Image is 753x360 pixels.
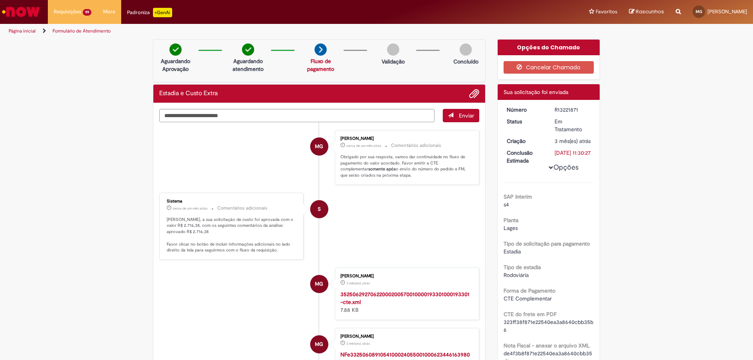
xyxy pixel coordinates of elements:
div: Marcos guizoni [310,275,328,293]
b: Tipo de solicitação para pagamento [504,240,590,247]
time: 27/06/2025 16:28:24 [346,341,370,346]
span: 3 mês(es) atrás [346,341,370,346]
b: Planta [504,217,518,224]
div: [PERSON_NAME] [340,136,471,141]
div: Em Tratamento [555,118,591,133]
p: Obrigado por sua resposta, vamos dar continuidade no fluxo de pagamento do valor acordado. Favor ... [340,154,471,179]
img: check-circle-green.png [169,43,182,56]
span: Enviar [459,112,474,119]
div: Sistema [167,199,297,204]
span: Favoritos [596,8,617,16]
p: [PERSON_NAME], a sua solicitação de custo foi aprovada com o valor R$ 2.716,38, com os seguintes ... [167,217,297,253]
div: Marcos guizoni [310,335,328,353]
time: 27/06/2025 16:30:21 [555,137,591,145]
b: Tipo de estadia [504,264,541,271]
dt: Criação [501,137,549,145]
span: cerca de um mês atrás [346,143,381,148]
span: Lages [504,224,518,232]
div: 27/06/2025 16:30:21 [555,137,591,145]
h2: Estadia e Custo Extra Histórico de tíquete [159,90,218,97]
button: Adicionar anexos [469,89,479,99]
a: Página inicial [9,28,36,34]
dt: Status [501,118,549,125]
div: [PERSON_NAME] [340,334,471,339]
span: Rascunhos [636,8,664,15]
span: MG [315,275,323,293]
p: +GenAi [153,8,172,17]
span: [PERSON_NAME] [708,8,747,15]
p: Aguardando Aprovação [156,57,195,73]
b: somente após [368,166,396,172]
span: 3 mês(es) atrás [346,281,370,286]
span: 323ff38f871e22540ea3a8640cbb35b6 [504,318,593,333]
span: 3 mês(es) atrás [555,137,591,145]
p: Validação [382,58,405,65]
span: 99 [83,9,91,16]
span: MG [315,335,323,354]
span: Estadia [504,248,521,255]
a: Fluxo de pagamento [307,58,334,72]
div: 7.88 KB [340,290,471,314]
time: 20/08/2025 13:13:25 [173,206,207,211]
a: 35250629270622000200570010000193301000193301-cte.xml [340,291,469,306]
span: Requisições [54,8,81,16]
a: Rascunhos [629,8,664,16]
img: ServiceNow [1,4,41,20]
span: More [103,8,115,16]
span: MG [315,137,323,156]
span: Sua solicitação foi enviada [504,89,568,96]
p: Aguardando atendimento [229,57,267,73]
dt: Número [501,106,549,114]
b: CTE do frete em PDF [504,311,557,318]
div: Marcos guizoni [310,137,328,156]
small: Comentários adicionais [391,142,441,149]
time: 25/08/2025 14:54:03 [346,143,381,148]
b: Forma de Pagamento [504,287,555,294]
span: Rodoviária [504,271,529,279]
img: check-circle-green.png [242,43,254,56]
span: s4 [504,201,509,208]
span: cerca de um mês atrás [173,206,207,211]
div: System [310,200,328,218]
button: Enviar [443,109,479,122]
textarea: Digite sua mensagem aqui... [159,109,435,122]
img: arrow-next.png [315,43,327,56]
span: CTE Complementar [504,295,552,302]
div: R13221871 [555,106,591,114]
a: Formulário de Atendimento [53,28,111,34]
img: img-circle-grey.png [387,43,399,56]
div: Opções do Chamado [498,40,600,55]
div: [PERSON_NAME] [340,274,471,279]
b: SAP Interim [504,193,532,200]
div: Padroniza [127,8,172,17]
small: Comentários adicionais [217,205,267,212]
span: MG [696,9,702,14]
button: Cancelar Chamado [504,61,594,74]
ul: Trilhas de página [6,24,496,38]
img: img-circle-grey.png [460,43,472,56]
b: Nota Fiscal - anexar o arquivo XML [504,342,590,349]
span: S [318,200,321,219]
p: Concluído [453,58,478,65]
dt: Conclusão Estimada [501,149,549,165]
div: [DATE] 11:30:27 [555,149,591,157]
